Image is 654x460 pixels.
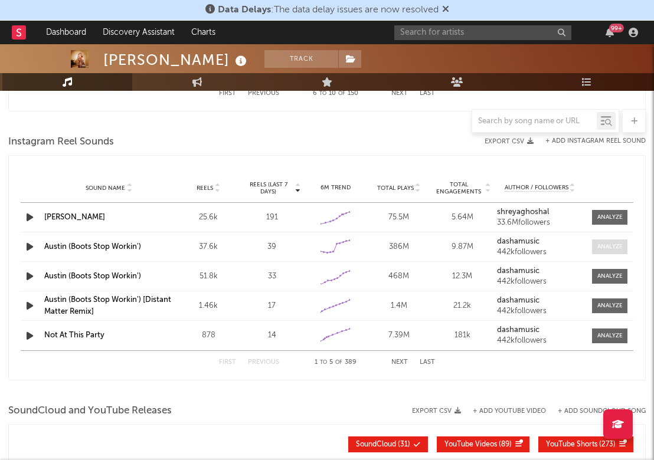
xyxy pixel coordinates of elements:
span: Instagram Reel Sounds [8,135,114,149]
div: 7.39M [370,330,427,341]
span: YouTube Shorts [546,441,597,448]
span: Total Engagements [433,181,483,195]
div: 1.46k [179,300,237,312]
strong: dashamusic [497,267,539,275]
span: : The data delay issues are now resolved [218,5,439,15]
div: [PERSON_NAME] [103,50,250,70]
span: YouTube Videos [444,441,497,448]
div: 21.2k [433,300,490,312]
div: 386M [370,241,427,253]
span: to [320,360,327,365]
div: 33 [243,271,300,282]
input: Search by song name or URL [472,117,597,126]
button: First [219,90,236,97]
div: 33.6M followers [497,219,583,227]
div: 75.5M [370,212,427,224]
strong: dashamusic [497,326,539,334]
button: Export CSV [485,138,534,145]
div: 51.8k [179,271,237,282]
a: Dashboard [38,21,94,44]
div: 1 5 389 [303,356,368,370]
span: Dismiss [442,5,449,15]
span: SoundCloud and YouTube Releases [8,404,172,418]
span: of [338,91,345,96]
div: + Add Instagram Reel Sound [534,138,646,144]
div: 191 [243,212,300,224]
button: Previous [248,359,279,366]
button: Last [420,90,435,97]
div: 12.3M [433,271,490,282]
span: of [335,360,342,365]
button: Export CSV [412,408,461,415]
div: + Add YouTube Video [461,408,546,415]
div: 878 [179,330,237,341]
div: 9.87M [433,241,490,253]
button: YouTube Videos(89) [437,436,529,452]
div: 181k [433,330,490,341]
a: Austin (Boots Stop Workin') [Distant Matter Remix] [44,296,171,316]
a: dashamusic [497,238,583,246]
strong: shreyaghoshal [497,208,549,216]
button: 99+ [606,28,614,37]
strong: dashamusic [497,297,539,304]
span: Reels [197,185,213,192]
a: dashamusic [497,326,583,334]
button: SoundCloud(31) [348,436,428,452]
a: Discovery Assistant [94,21,183,44]
button: + Add SoundCloud Song [558,408,646,415]
button: First [219,359,236,366]
div: 14 [243,330,300,341]
span: SoundCloud [356,441,396,448]
a: Charts [183,21,224,44]
span: Author / Followers [505,184,568,192]
span: to [319,91,326,96]
div: 25.6k [179,212,237,224]
span: ( 273 ) [546,441,616,448]
div: 6M Trend [306,183,364,192]
input: Search for artists [394,25,571,40]
div: 99 + [609,24,624,32]
button: + Add YouTube Video [473,408,546,415]
span: Reels (last 7 days) [243,181,293,195]
div: 468M [370,271,427,282]
div: 39 [243,241,300,253]
div: 6 10 150 [303,87,368,101]
span: ( 89 ) [444,441,512,448]
strong: dashamusic [497,238,539,245]
button: Previous [248,90,279,97]
button: + Add SoundCloud Song [546,408,646,415]
button: Next [391,359,408,366]
span: ( 31 ) [356,441,410,448]
div: 17 [243,300,300,312]
a: Not At This Party [44,331,104,339]
a: dashamusic [497,297,583,305]
div: 1.4M [370,300,427,312]
div: 442k followers [497,307,583,316]
a: [PERSON_NAME] [44,213,105,221]
a: Austin (Boots Stop Workin') [44,243,141,251]
div: 442k followers [497,337,583,345]
span: Sound Name [86,185,125,192]
div: 5.64M [433,212,490,224]
div: 442k followers [497,278,583,286]
div: 37.6k [179,241,237,253]
span: Data Delays [218,5,271,15]
span: Total Plays [377,185,414,192]
div: 442k followers [497,248,583,257]
button: Next [391,90,408,97]
a: Austin (Boots Stop Workin') [44,272,141,280]
button: Track [264,50,338,68]
a: shreyaghoshal [497,208,583,216]
button: Last [420,359,435,366]
button: + Add Instagram Reel Sound [545,138,646,144]
a: dashamusic [497,267,583,275]
button: YouTube Shorts(273) [538,436,633,452]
